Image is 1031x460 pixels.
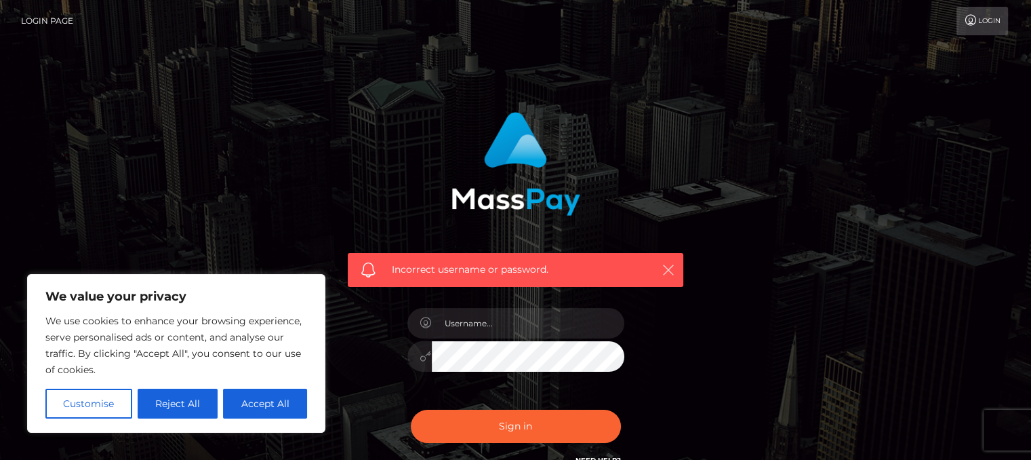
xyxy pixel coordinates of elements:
[451,112,580,216] img: MassPay Login
[432,308,624,339] input: Username...
[956,7,1008,35] a: Login
[45,313,307,378] p: We use cookies to enhance your browsing experience, serve personalised ads or content, and analys...
[21,7,73,35] a: Login Page
[138,389,218,419] button: Reject All
[27,274,325,433] div: We value your privacy
[45,288,307,305] p: We value your privacy
[223,389,307,419] button: Accept All
[411,410,621,443] button: Sign in
[392,263,639,277] span: Incorrect username or password.
[45,389,132,419] button: Customise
